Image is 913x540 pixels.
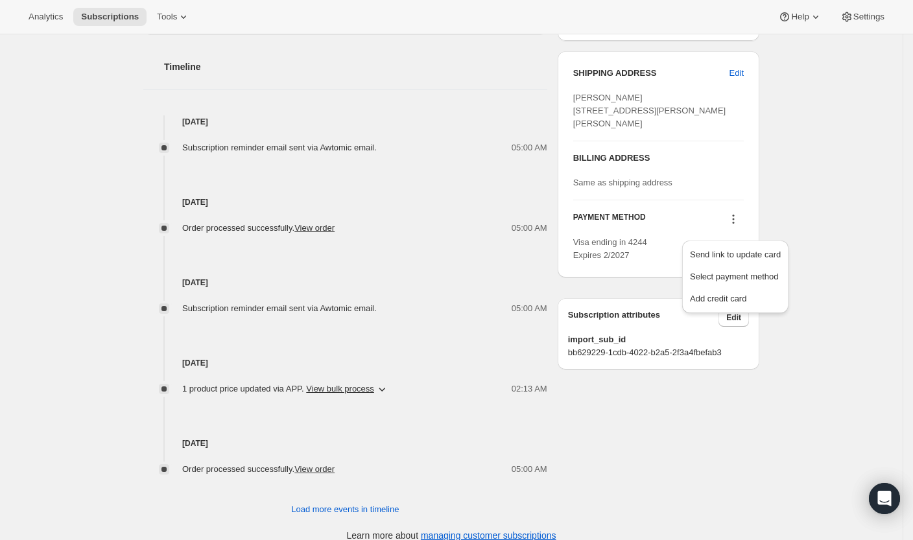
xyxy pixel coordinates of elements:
span: Settings [853,12,884,22]
h4: [DATE] [143,357,547,370]
a: View order [294,223,335,233]
span: Tools [157,12,177,22]
span: import_sub_id [568,333,749,346]
span: 05:00 AM [512,141,547,154]
h3: BILLING ADDRESS [573,152,744,165]
span: Subscription reminder email sent via Awtomic email. [182,303,377,313]
span: bb629229-1cdb-4022-b2a5-2f3a4fbefab3 [568,346,749,359]
div: Open Intercom Messenger [869,483,900,514]
h3: Subscription attributes [568,309,719,327]
span: Same as shipping address [573,178,672,187]
h2: Timeline [164,60,547,73]
span: Subscriptions [81,12,139,22]
h4: [DATE] [143,437,547,450]
span: 1 product price updated via APP . [182,382,374,395]
span: Order processed successfully. [182,223,335,233]
button: View bulk process [306,384,374,393]
span: 05:00 AM [512,222,547,235]
button: Edit [722,63,752,84]
button: Settings [833,8,892,26]
h4: [DATE] [143,276,547,289]
h3: SHIPPING ADDRESS [573,67,729,80]
h4: [DATE] [143,115,547,128]
span: Select payment method [690,272,779,281]
button: 1 product price updated via APP. View bulk process [174,379,396,399]
h3: PAYMENT METHOD [573,212,646,229]
span: Visa ending in 4244 Expires 2/2027 [573,237,647,260]
button: Analytics [21,8,71,26]
span: Analytics [29,12,63,22]
span: Add credit card [690,294,746,303]
span: Load more events in timeline [291,503,399,516]
span: Help [791,12,809,22]
button: Add credit card [686,288,785,309]
button: Subscriptions [73,8,147,26]
span: Subscription reminder email sent via Awtomic email. [182,143,377,152]
h4: [DATE] [143,196,547,209]
span: 05:00 AM [512,302,547,315]
a: View order [294,464,335,474]
span: Edit [729,67,744,80]
button: Help [770,8,829,26]
span: [PERSON_NAME] [STREET_ADDRESS][PERSON_NAME][PERSON_NAME] [573,93,726,128]
button: Send link to update card [686,244,785,265]
span: 02:13 AM [512,382,547,395]
span: Send link to update card [690,250,781,259]
button: Select payment method [686,266,785,287]
button: Load more events in timeline [283,499,407,520]
button: Tools [149,8,198,26]
span: 05:00 AM [512,463,547,476]
span: Order processed successfully. [182,464,335,474]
